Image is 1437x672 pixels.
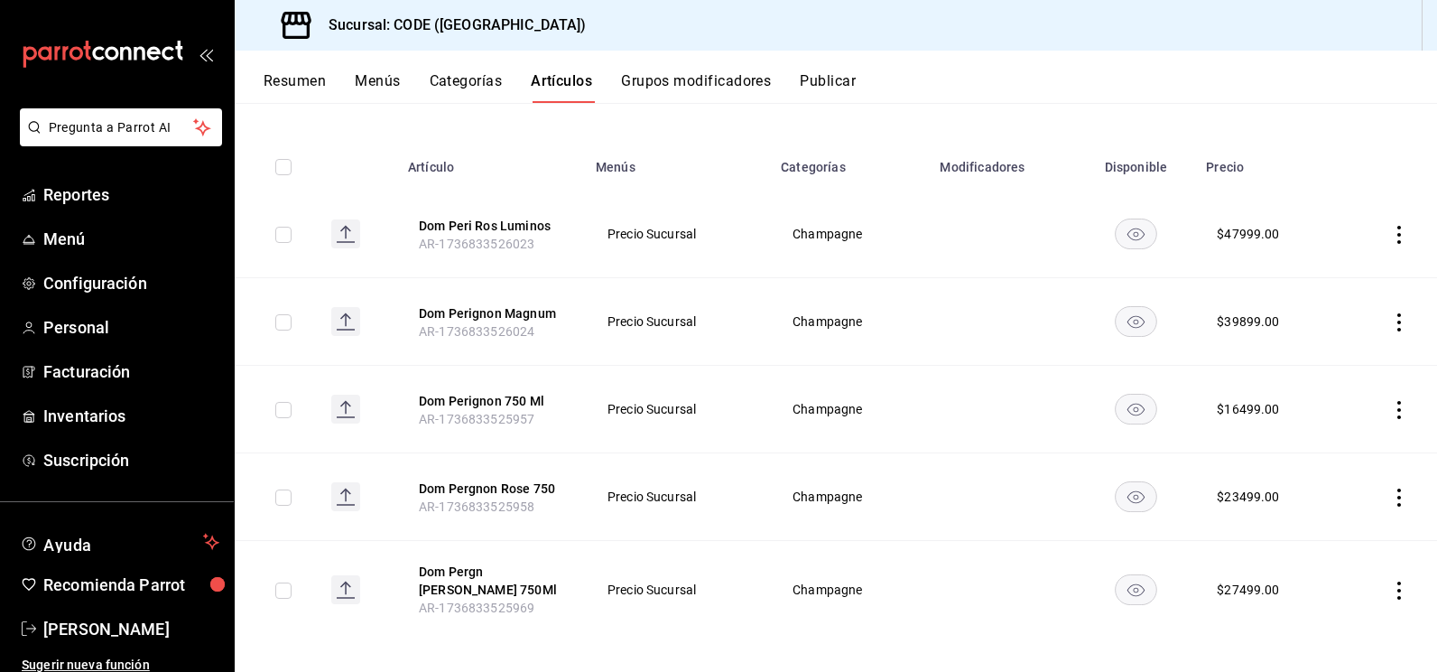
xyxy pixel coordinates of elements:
span: Menú [43,227,219,251]
span: Champagne [793,490,906,503]
button: availability-product [1115,481,1157,512]
span: Champagne [793,228,906,240]
th: Precio [1195,133,1341,191]
span: [PERSON_NAME] [43,617,219,641]
span: Precio Sucursal [607,228,747,240]
button: open_drawer_menu [199,47,213,61]
th: Modificadores [929,133,1076,191]
button: actions [1390,489,1408,507]
span: Ayuda [43,531,196,553]
div: $ 23499.00 [1217,488,1279,506]
div: $ 39899.00 [1217,313,1279,331]
span: AR-1736833526023 [419,237,534,251]
button: actions [1390,313,1408,331]
a: Pregunta a Parrot AI [13,131,222,150]
button: Grupos modificadores [621,72,771,103]
span: AR-1736833525969 [419,601,534,615]
span: Pregunta a Parrot AI [49,118,194,137]
button: actions [1390,582,1408,600]
button: Categorías [430,72,503,103]
span: Reportes [43,182,219,207]
button: edit-product-location [419,304,563,322]
span: AR-1736833526024 [419,324,534,339]
button: availability-product [1115,306,1157,337]
div: $ 16499.00 [1217,400,1279,418]
span: Precio Sucursal [607,490,747,503]
span: Configuración [43,271,219,295]
button: Publicar [800,72,856,103]
span: AR-1736833525957 [419,412,534,426]
button: edit-product-location [419,217,563,235]
div: $ 47999.00 [1217,225,1279,243]
h3: Sucursal: CODE ([GEOGRAPHIC_DATA]) [314,14,586,36]
span: Inventarios [43,404,219,428]
button: availability-product [1115,574,1157,605]
button: actions [1390,226,1408,244]
span: Facturación [43,359,219,384]
button: edit-product-location [419,480,563,498]
th: Menús [585,133,770,191]
button: Artículos [531,72,592,103]
button: Resumen [264,72,326,103]
div: navigation tabs [264,72,1437,103]
th: Categorías [770,133,929,191]
span: Precio Sucursal [607,403,747,415]
button: availability-product [1115,394,1157,425]
button: edit-product-location [419,563,563,599]
th: Disponible [1077,133,1196,191]
span: Precio Sucursal [607,583,747,596]
span: Recomienda Parrot [43,573,219,597]
span: Champagne [793,583,906,596]
button: availability-product [1115,219,1157,249]
th: Artículo [397,133,585,191]
div: $ 27499.00 [1217,581,1279,599]
span: Personal [43,315,219,340]
span: Precio Sucursal [607,315,747,328]
span: Champagne [793,403,906,415]
span: Champagne [793,315,906,328]
span: Suscripción [43,448,219,472]
button: Menús [355,72,400,103]
span: AR-1736833525958 [419,499,534,514]
button: Pregunta a Parrot AI [20,108,222,146]
button: edit-product-location [419,392,563,410]
button: actions [1390,401,1408,419]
